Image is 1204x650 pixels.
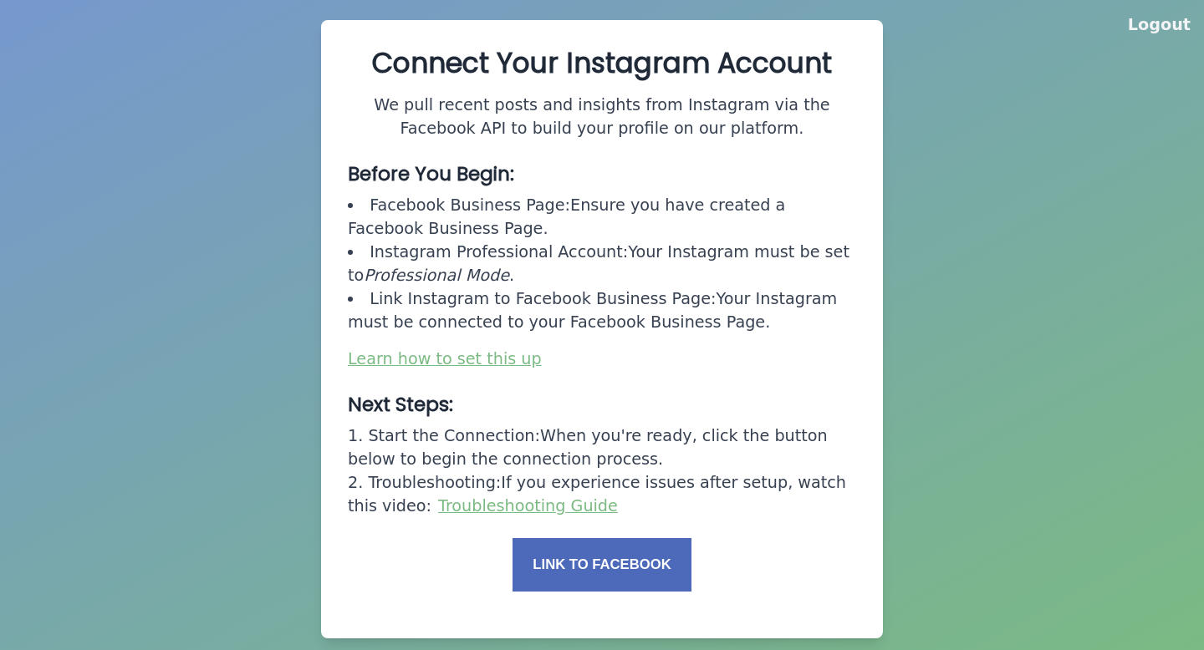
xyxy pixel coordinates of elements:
span: Link Instagram to Facebook Business Page: [370,289,716,308]
a: Learn how to set this up [348,349,542,368]
li: Your Instagram must be connected to your Facebook Business Page. [348,287,856,334]
li: Your Instagram must be set to . [348,241,856,287]
li: Ensure you have created a Facebook Business Page. [348,194,856,241]
span: Instagram Professional Account: [370,242,628,262]
span: Start the Connection: [368,426,540,445]
li: If you experience issues after setup, watch this video: [348,471,856,518]
span: Troubleshooting: [368,473,501,492]
button: Logout [1128,13,1191,37]
p: We pull recent posts and insights from Instagram via the Facebook API to build your profile on ou... [348,94,856,140]
span: Professional Mode [364,266,509,285]
h2: Connect Your Instagram Account [348,47,856,80]
h3: Next Steps: [348,391,856,418]
li: When you're ready, click the button below to begin the connection process. [348,424,856,471]
a: Troubleshooting Guide [438,496,618,515]
span: Facebook Business Page: [370,196,570,215]
button: Link to Facebook [513,538,691,592]
h3: Before You Begin: [348,160,856,187]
